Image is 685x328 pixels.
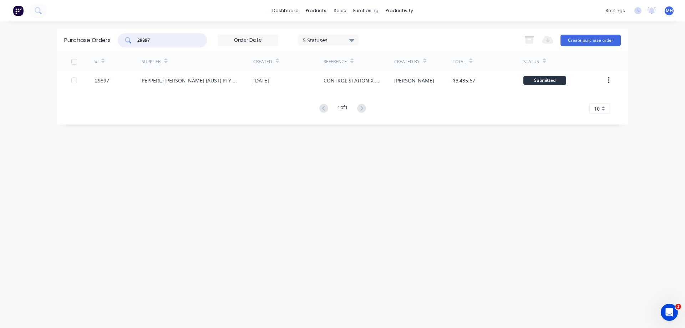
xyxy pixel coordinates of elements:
[95,59,98,65] div: #
[324,59,347,65] div: Reference
[560,35,621,46] button: Create purchase order
[253,59,272,65] div: Created
[13,5,24,16] img: Factory
[302,5,330,16] div: products
[137,37,196,44] input: Search purchase orders...
[218,35,278,46] input: Order Date
[394,59,420,65] div: Created By
[666,7,673,14] span: MH
[394,77,434,84] div: [PERSON_NAME]
[64,36,111,45] div: Purchase Orders
[594,105,600,112] span: 10
[324,77,380,84] div: CONTROL STATION X 2 - YALE MP20
[338,104,348,114] div: 1 of 1
[269,5,302,16] a: dashboard
[142,59,161,65] div: Supplier
[675,304,681,309] span: 1
[142,77,239,84] div: PEPPERL+[PERSON_NAME] (AUST) PTY LTD
[95,77,109,84] div: 29897
[602,5,629,16] div: settings
[350,5,382,16] div: purchasing
[453,77,475,84] div: $3,435.67
[523,76,566,85] div: Submitted
[253,77,269,84] div: [DATE]
[382,5,417,16] div: productivity
[523,59,539,65] div: Status
[303,36,354,44] div: 5 Statuses
[453,59,466,65] div: Total
[330,5,350,16] div: sales
[661,304,678,321] iframe: Intercom live chat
